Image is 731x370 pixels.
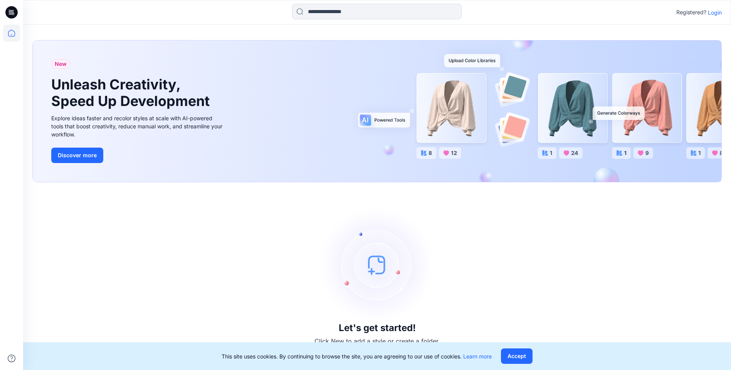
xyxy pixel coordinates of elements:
p: This site uses cookies. By continuing to browse the site, you are agreeing to our use of cookies. [222,352,492,360]
a: Discover more [51,148,225,163]
span: New [55,59,67,69]
button: Discover more [51,148,103,163]
p: Login [708,8,722,17]
h1: Unleash Creativity, Speed Up Development [51,76,213,109]
h3: Let's get started! [339,323,416,333]
div: Explore ideas faster and recolor styles at scale with AI-powered tools that boost creativity, red... [51,114,225,138]
p: Click New to add a style or create a folder. [314,336,440,346]
a: Learn more [463,353,492,360]
button: Accept [501,348,533,364]
p: Registered? [676,8,706,17]
img: empty-state-image.svg [319,207,435,323]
